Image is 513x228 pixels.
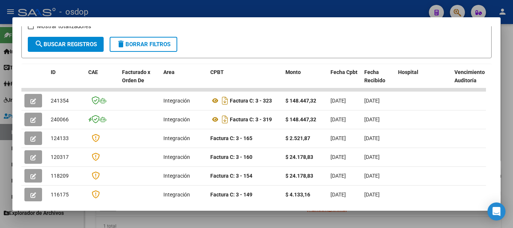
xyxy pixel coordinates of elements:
span: Integración [163,98,190,104]
span: 240066 [51,116,69,122]
strong: $ 24.178,83 [285,173,313,179]
span: Integración [163,192,190,198]
datatable-header-cell: Monto [282,64,327,97]
span: [DATE] [364,192,380,198]
datatable-header-cell: Facturado x Orden De [119,64,160,97]
span: Integración [163,173,190,179]
datatable-header-cell: Fecha Recibido [361,64,395,97]
datatable-header-cell: Fecha Cpbt [327,64,361,97]
strong: Factura C: 3 - 323 [230,98,272,104]
mat-icon: delete [116,39,125,48]
span: [DATE] [330,192,346,198]
span: [DATE] [330,98,346,104]
datatable-header-cell: ID [48,64,85,97]
span: 241354 [51,98,69,104]
span: Vencimiento Auditoría [454,69,485,84]
span: Mostrar totalizadores [37,22,91,31]
span: Borrar Filtros [116,41,170,48]
span: Fecha Cpbt [330,69,358,75]
span: Buscar Registros [35,41,97,48]
span: 116175 [51,192,69,198]
strong: $ 148.447,32 [285,98,316,104]
span: [DATE] [330,116,346,122]
span: CPBT [210,69,224,75]
datatable-header-cell: Area [160,64,207,97]
span: Integración [163,135,190,141]
button: Borrar Filtros [110,37,177,52]
strong: Factura C: 3 - 154 [210,173,252,179]
i: Descargar documento [220,113,230,125]
span: [DATE] [364,154,380,160]
mat-icon: search [35,39,44,48]
datatable-header-cell: Vencimiento Auditoría [451,64,485,97]
span: Monto [285,69,301,75]
span: 120317 [51,154,69,160]
span: Hospital [398,69,418,75]
span: 124133 [51,135,69,141]
datatable-header-cell: CAE [85,64,119,97]
strong: Factura C: 3 - 149 [210,192,252,198]
span: [DATE] [330,173,346,179]
datatable-header-cell: CPBT [207,64,282,97]
span: ID [51,69,56,75]
span: Integración [163,154,190,160]
datatable-header-cell: Hospital [395,64,451,97]
span: 118209 [51,173,69,179]
strong: $ 24.178,83 [285,154,313,160]
span: Facturado x Orden De [122,69,150,84]
strong: Factura C: 3 - 160 [210,154,252,160]
span: Fecha Recibido [364,69,385,84]
strong: Factura C: 3 - 319 [230,116,272,122]
span: [DATE] [330,135,346,141]
span: [DATE] [364,173,380,179]
strong: $ 148.447,32 [285,116,316,122]
span: Area [163,69,175,75]
span: CAE [88,69,98,75]
strong: Factura C: 3 - 165 [210,135,252,141]
strong: $ 4.133,16 [285,192,310,198]
span: [DATE] [364,135,380,141]
div: Open Intercom Messenger [487,202,505,220]
span: [DATE] [364,116,380,122]
span: Integración [163,116,190,122]
span: [DATE] [330,154,346,160]
strong: $ 2.521,87 [285,135,310,141]
i: Descargar documento [220,95,230,107]
span: [DATE] [364,98,380,104]
button: Buscar Registros [28,37,104,52]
